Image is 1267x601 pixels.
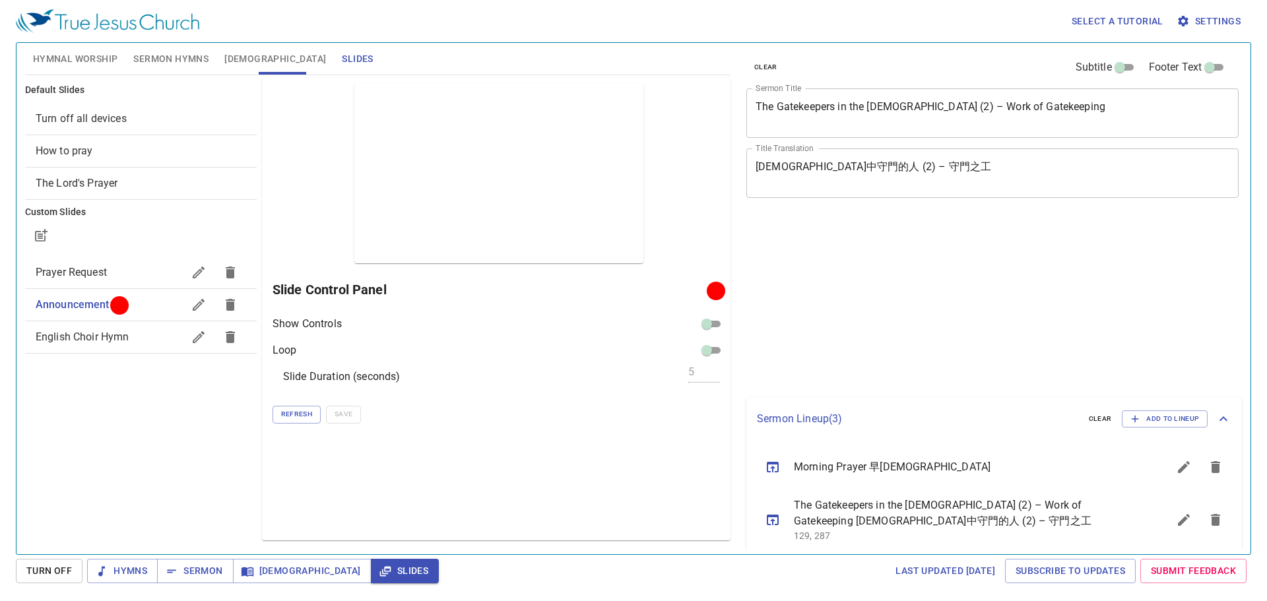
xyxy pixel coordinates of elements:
[36,144,93,157] span: [object Object]
[36,298,110,311] span: Announcement
[36,331,129,343] span: English Choir Hymn
[890,559,1000,583] a: Last updated [DATE]
[233,559,372,583] button: [DEMOGRAPHIC_DATA]
[25,83,257,98] h6: Default Slides
[87,559,158,583] button: Hymns
[16,9,199,33] img: True Jesus Church
[794,497,1136,529] span: The Gatekeepers in the [DEMOGRAPHIC_DATA] (2) – Work of Gatekeeping [DEMOGRAPHIC_DATA]中守門的人 (2) –...
[273,316,342,332] p: Show Controls
[244,563,361,579] span: [DEMOGRAPHIC_DATA]
[1076,59,1112,75] span: Subtitle
[273,279,711,300] h6: Slide Control Panel
[1174,9,1246,34] button: Settings
[741,212,1142,392] iframe: from-child
[746,397,1242,441] div: Sermon Lineup(3)clearAdd to Lineup
[1151,563,1236,579] span: Submit Feedback
[1149,59,1202,75] span: Footer Text
[168,563,222,579] span: Sermon
[794,459,1136,475] span: Morning Prayer 早[DEMOGRAPHIC_DATA]
[757,411,1078,427] p: Sermon Lineup ( 3 )
[25,103,257,135] div: Turn off all devices
[33,51,118,67] span: Hymnal Worship
[1016,563,1125,579] span: Subscribe to Updates
[1005,559,1136,583] a: Subscribe to Updates
[98,563,147,579] span: Hymns
[25,257,257,288] div: Prayer Request
[25,205,257,220] h6: Custom Slides
[794,529,1136,542] p: 129, 287
[895,563,995,579] span: Last updated [DATE]
[1130,413,1199,425] span: Add to Lineup
[283,369,401,385] p: Slide Duration (seconds)
[371,559,439,583] button: Slides
[1089,413,1112,425] span: clear
[36,177,118,189] span: [object Object]
[746,59,785,75] button: clear
[756,100,1229,125] textarea: The Gatekeepers in the [DEMOGRAPHIC_DATA] (2) – Work of Gatekeeping
[1081,411,1120,427] button: clear
[1122,410,1208,427] button: Add to Lineup
[16,559,82,583] button: Turn Off
[273,406,321,423] button: Refresh
[754,61,777,73] span: clear
[1179,13,1241,30] span: Settings
[36,112,127,125] span: [object Object]
[281,408,312,420] span: Refresh
[381,563,428,579] span: Slides
[273,342,297,358] p: Loop
[157,559,233,583] button: Sermon
[756,160,1229,185] textarea: [DEMOGRAPHIC_DATA]中守門的人 (2) – 守門之工
[36,266,107,278] span: Prayer Request
[25,321,257,353] div: English Choir Hymn
[1066,9,1169,34] button: Select a tutorial
[224,51,326,67] span: [DEMOGRAPHIC_DATA]
[342,51,373,67] span: Slides
[25,168,257,199] div: The Lord's Prayer
[133,51,209,67] span: Sermon Hymns
[25,289,257,321] div: Announcement
[1140,559,1247,583] a: Submit Feedback
[1072,13,1163,30] span: Select a tutorial
[26,563,72,579] span: Turn Off
[25,135,257,167] div: How to pray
